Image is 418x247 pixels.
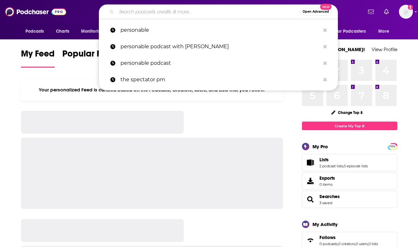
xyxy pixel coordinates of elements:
a: 0 creators [338,242,355,246]
a: Show notifications dropdown [381,6,391,17]
button: Change Top 8 [327,109,367,117]
span: Searches [302,191,397,208]
span: Open Advanced [303,10,329,13]
a: Popular Feed [62,48,116,68]
span: Exports [319,175,335,181]
p: personable [120,22,320,38]
a: PRO [389,144,396,149]
button: open menu [332,25,375,37]
div: My Pro [312,144,328,150]
a: 0 lists [368,242,378,246]
a: View Profile [372,46,397,52]
span: More [378,27,389,36]
button: open menu [21,25,52,37]
span: New [320,4,332,10]
a: Follows [304,236,317,245]
p: the spectator pm [120,71,320,88]
a: personable [99,22,338,38]
a: Searches [304,195,317,204]
div: Search podcasts, credits, & more... [99,4,338,19]
a: Lists [319,157,368,163]
button: open menu [77,25,112,37]
span: , [355,242,356,246]
span: Popular Feed [62,48,116,63]
a: Exports [302,172,397,190]
button: Open AdvancedNew [300,8,332,16]
a: Show notifications dropdown [366,6,376,17]
p: personable podcast with harvey [120,38,320,55]
a: Searches [319,194,340,199]
span: , [368,242,368,246]
span: Monitoring [81,27,104,36]
svg: Add a profile image [408,5,413,10]
a: personable podcast with [PERSON_NAME] [99,38,338,55]
span: Charts [56,27,70,36]
a: 0 users [356,242,368,246]
a: Lists [304,158,317,167]
img: User Profile [399,5,413,19]
span: , [343,164,344,168]
span: My Feed [21,48,55,63]
a: Charts [52,25,73,37]
div: My Activity [312,221,338,227]
a: 0 episode lists [344,164,368,168]
a: Follows [319,235,378,240]
span: Lists [319,157,329,163]
a: the spectator pm [99,71,338,88]
a: My Feed [21,48,55,68]
span: Logged in as mresewehr [399,5,413,19]
img: Podchaser - Follow, Share and Rate Podcasts [5,6,66,18]
span: For Podcasters [336,27,366,36]
div: Your personalized Feed is curated based on the Podcasts, Creators, Users, and Lists that you Follow. [21,79,283,101]
span: Follows [319,235,336,240]
a: personable podcast [99,55,338,71]
a: 0 podcasts [319,242,338,246]
a: 2 podcast lists [319,164,343,168]
a: 3 saved [319,201,332,205]
span: Lists [302,154,397,171]
button: Show profile menu [399,5,413,19]
button: open menu [374,25,397,37]
span: 0 items [319,182,335,187]
input: Search podcasts, credits, & more... [116,7,300,17]
p: personable podcast [120,55,320,71]
a: Create My Top 8 [302,122,397,130]
span: Podcasts [25,27,44,36]
span: Exports [304,177,317,185]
